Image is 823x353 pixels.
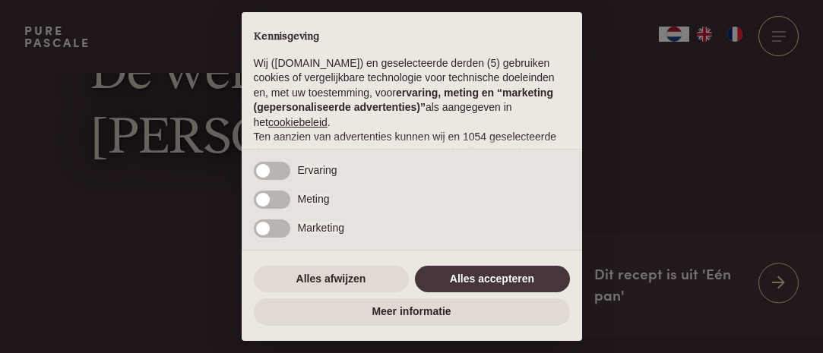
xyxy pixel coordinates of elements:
button: Alles accepteren [415,266,570,293]
button: derden [254,145,287,160]
p: Ten aanzien van advertenties kunnen wij en 1054 geselecteerde gebruiken om en persoonsgegevens, z... [254,130,570,234]
button: Meer informatie [254,298,570,326]
span: Marketing [298,222,344,234]
em: precieze geolocatiegegevens en identificatie via het scannen van apparaten [254,146,533,173]
strong: ervaring, meting en “marketing (gepersonaliseerde advertenties)” [254,87,553,114]
span: Meting [298,193,330,205]
span: Ervaring [298,164,337,176]
a: cookiebeleid [268,116,328,128]
h2: Kennisgeving [254,30,570,44]
button: Alles afwijzen [254,266,409,293]
p: Wij ([DOMAIN_NAME]) en geselecteerde derden (5) gebruiken cookies of vergelijkbare technologie vo... [254,56,570,131]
